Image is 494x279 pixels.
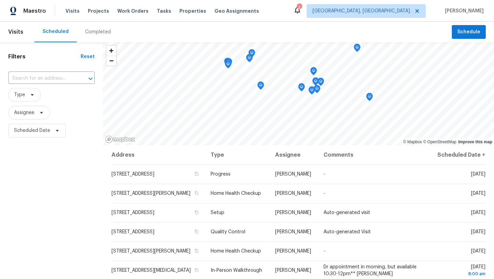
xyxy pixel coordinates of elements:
[211,249,261,254] span: Home Health Checkup
[23,8,46,14] span: Maestro
[317,78,324,88] div: Map marker
[211,191,261,196] span: Home Health Checkup
[81,53,95,60] div: Reset
[111,210,154,215] span: [STREET_ADDRESS]
[211,230,245,234] span: Quality Control
[111,230,154,234] span: [STREET_ADDRESS]
[354,44,361,54] div: Map marker
[318,145,431,165] th: Comments
[452,25,486,39] button: Schedule
[111,249,190,254] span: [STREET_ADDRESS][PERSON_NAME]
[88,8,109,14] span: Projects
[275,249,311,254] span: [PERSON_NAME]
[313,8,410,14] span: [GEOGRAPHIC_DATA], [GEOGRAPHIC_DATA]
[157,9,171,13] span: Tasks
[430,145,486,165] th: Scheduled Date ↑
[111,145,205,165] th: Address
[298,83,305,94] div: Map marker
[436,265,485,277] span: [DATE]
[324,265,416,276] span: Dr appointment in morning, but available 10:30-12pm** [PERSON_NAME]
[106,56,116,66] button: Zoom out
[458,139,492,144] a: Improve this map
[442,8,484,14] span: [PERSON_NAME]
[324,249,325,254] span: -
[193,209,200,215] button: Copy Address
[324,230,371,234] span: Auto-generated Visit
[275,210,311,215] span: [PERSON_NAME]
[324,172,325,177] span: -
[193,228,200,235] button: Copy Address
[8,24,23,40] span: Visits
[471,172,485,177] span: [DATE]
[224,58,231,68] div: Map marker
[8,73,75,84] input: Search for an address...
[314,85,320,96] div: Map marker
[312,77,319,88] div: Map marker
[324,191,325,196] span: -
[193,267,200,273] button: Copy Address
[111,172,154,177] span: [STREET_ADDRESS]
[193,171,200,177] button: Copy Address
[111,191,190,196] span: [STREET_ADDRESS][PERSON_NAME]
[246,54,253,65] div: Map marker
[275,172,311,177] span: [PERSON_NAME]
[85,29,111,35] div: Completed
[225,58,232,69] div: Map marker
[111,268,191,273] span: [STREET_ADDRESS][MEDICAL_DATA]
[14,127,50,134] span: Scheduled Date
[275,230,311,234] span: [PERSON_NAME]
[103,42,494,145] canvas: Map
[106,46,116,56] button: Zoom in
[179,8,206,14] span: Properties
[211,268,262,273] span: In-Person Walkthrough
[275,191,311,196] span: [PERSON_NAME]
[423,139,456,144] a: OpenStreetMap
[471,210,485,215] span: [DATE]
[117,8,149,14] span: Work Orders
[214,8,259,14] span: Geo Assignments
[8,53,81,60] h1: Filters
[211,210,224,215] span: Setup
[471,230,485,234] span: [DATE]
[193,190,200,196] button: Copy Address
[297,4,302,11] div: 2
[14,109,34,116] span: Assignee
[471,249,485,254] span: [DATE]
[366,93,373,103] div: Map marker
[14,91,25,98] span: Type
[205,145,269,165] th: Type
[211,172,231,177] span: Progress
[270,145,318,165] th: Assignee
[86,74,95,83] button: Open
[248,49,255,60] div: Map marker
[105,135,135,143] a: Mapbox homepage
[275,268,311,273] span: [PERSON_NAME]
[324,210,370,215] span: Auto-generated visit
[457,28,480,36] span: Schedule
[257,81,264,92] div: Map marker
[310,67,317,78] div: Map marker
[193,248,200,254] button: Copy Address
[66,8,80,14] span: Visits
[403,139,422,144] a: Mapbox
[43,28,69,35] div: Scheduled
[436,270,485,277] div: 8:00 am
[225,60,232,71] div: Map marker
[308,86,315,97] div: Map marker
[471,191,485,196] span: [DATE]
